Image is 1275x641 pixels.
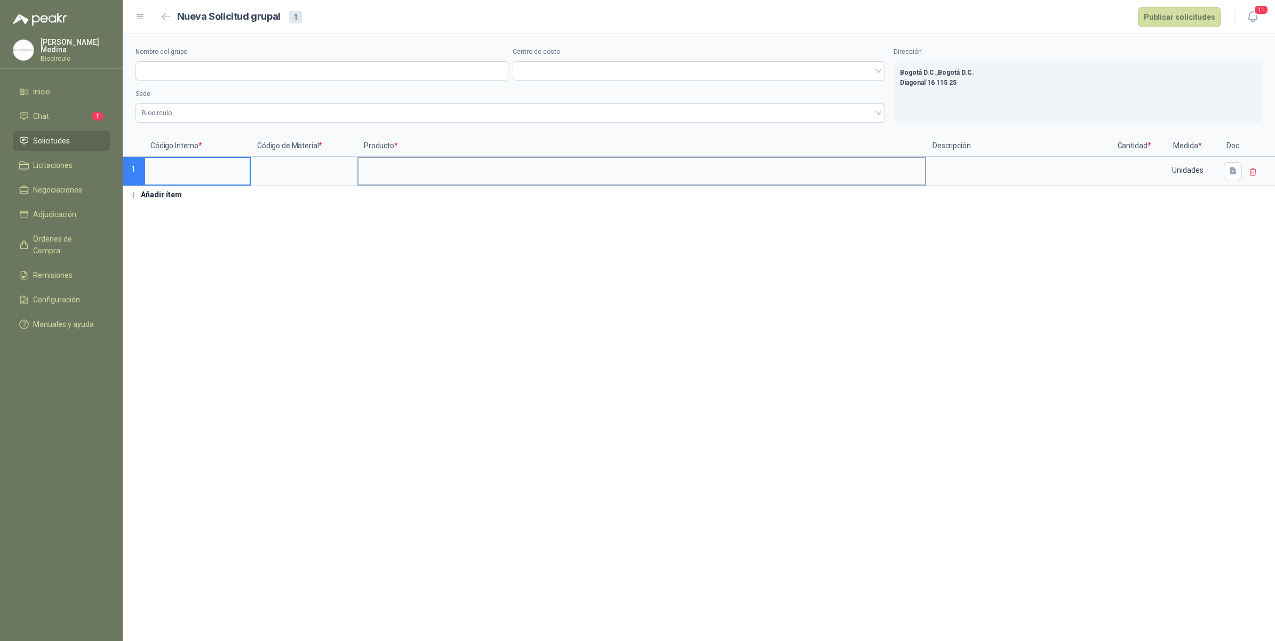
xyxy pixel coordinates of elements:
span: Licitaciones [33,159,73,171]
a: Inicio [13,82,110,102]
span: Configuración [33,294,80,306]
span: Chat [33,110,49,122]
a: Adjudicación [13,204,110,225]
a: Configuración [13,290,110,310]
span: Biocirculo [142,105,879,121]
p: Código de Material [251,135,357,157]
div: Unidades [1157,158,1218,182]
label: Sede [136,89,885,99]
span: 11 [1254,5,1269,15]
span: Adjudicación [33,209,76,220]
span: Órdenes de Compra [33,233,100,257]
span: Solicitudes [33,135,70,147]
span: 1 [92,112,103,121]
button: Añadir ítem [123,186,188,204]
img: Company Logo [13,40,34,60]
p: Bogotá D.C. , Bogotá D.C. [900,68,1256,78]
p: Diagonal 16 115 25 [900,78,1256,88]
p: Cantidad [1113,135,1156,157]
label: Centro de costo [513,47,886,57]
a: Remisiones [13,265,110,285]
a: Licitaciones [13,155,110,175]
span: Inicio [33,86,50,98]
a: Órdenes de Compra [13,229,110,261]
p: Producto [357,135,926,157]
span: Remisiones [33,269,73,281]
label: Dirección [894,47,1262,57]
p: Biocirculo [41,55,110,62]
p: Descripción [926,135,1113,157]
button: 11 [1243,7,1262,27]
button: Publicar solicitudes [1138,7,1221,27]
p: Medida [1156,135,1220,157]
img: Logo peakr [13,13,67,26]
span: Negociaciones [33,184,82,196]
div: 1 [289,11,302,23]
a: Negociaciones [13,180,110,200]
span: Manuales y ayuda [33,318,94,330]
a: Solicitudes [13,131,110,151]
p: 1 [123,157,144,186]
label: Nombre del grupo [136,47,508,57]
p: Doc [1220,135,1246,157]
p: [PERSON_NAME] Medina [41,38,110,53]
h2: Nueva Solicitud grupal [177,9,281,25]
p: Código Interno [144,135,251,157]
a: Manuales y ayuda [13,314,110,334]
a: Chat1 [13,106,110,126]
